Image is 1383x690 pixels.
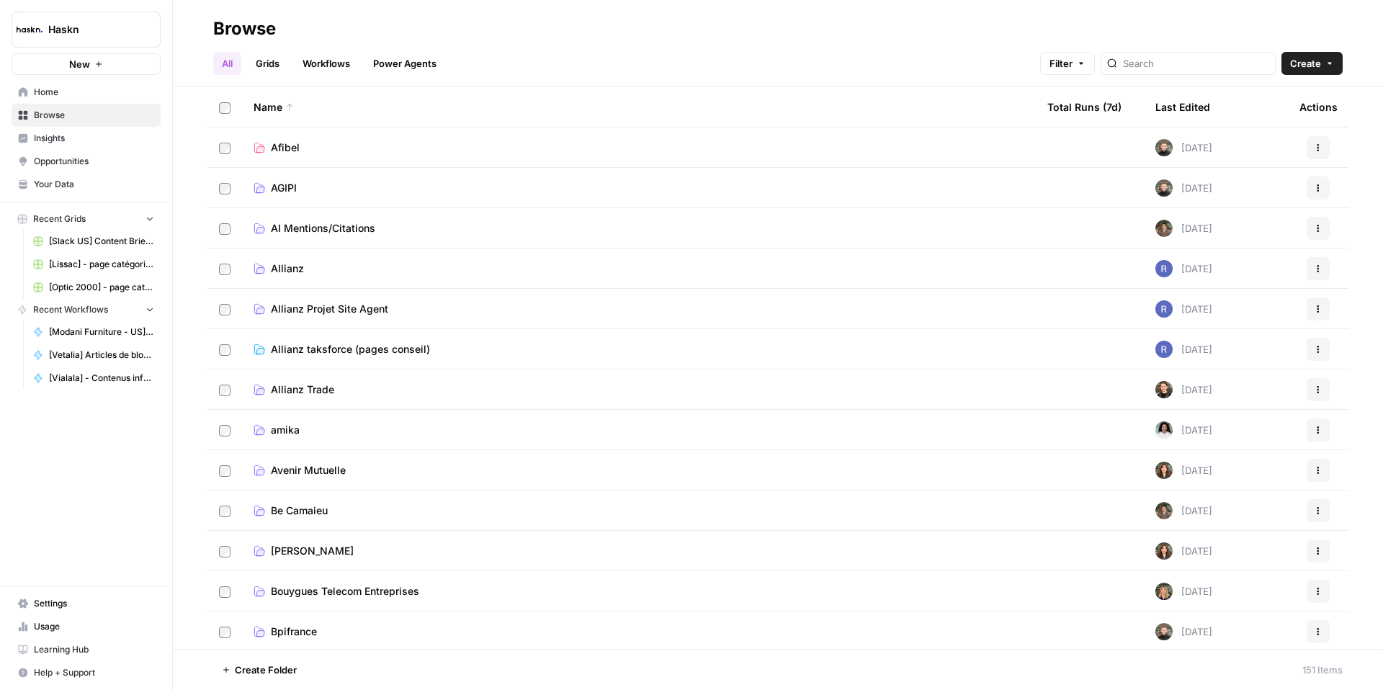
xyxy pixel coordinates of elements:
button: Filter [1040,52,1095,75]
span: Filter [1049,56,1073,71]
a: Allianz [254,261,1024,276]
span: Home [34,86,154,99]
button: Help + Support [12,661,161,684]
span: Learning Hub [34,643,154,656]
div: [DATE] [1155,139,1212,156]
span: Recent Grids [33,212,86,225]
a: [Modani Furniture - US] Pages catégories [27,321,161,344]
span: Settings [34,597,154,610]
a: Workflows [294,52,359,75]
a: Your Data [12,173,161,196]
div: [DATE] [1155,260,1212,277]
span: Haskn [48,22,135,37]
span: Usage [34,620,154,633]
img: u6bh93quptsxrgw026dpd851kwjs [1155,260,1173,277]
span: Insights [34,132,154,145]
a: [Vetalia] Articles de blog - 1000 mots [27,344,161,367]
span: [Optic 2000] - page catégorie + article de blog [49,281,154,294]
a: Power Agents [364,52,445,75]
a: Grids [247,52,288,75]
div: [DATE] [1155,583,1212,600]
div: [DATE] [1155,381,1212,398]
button: New [12,53,161,75]
img: udf09rtbz9abwr5l4z19vkttxmie [1155,179,1173,197]
a: Bouygues Telecom Entreprises [254,584,1024,599]
span: AI Mentions/Citations [271,221,375,236]
img: wbc4lf7e8no3nva14b2bd9f41fnh [1155,462,1173,479]
img: k6b9bei115zh44f0zvvpndh04mle [1155,421,1173,439]
span: [Modani Furniture - US] Pages catégories [49,326,154,339]
a: Settings [12,592,161,615]
span: [Vetalia] Articles de blog - 1000 mots [49,349,154,362]
span: [PERSON_NAME] [271,544,354,558]
span: Allianz Trade [271,382,334,397]
div: [DATE] [1155,421,1212,439]
span: Create [1290,56,1321,71]
span: Be Camaieu [271,503,328,518]
img: udf09rtbz9abwr5l4z19vkttxmie [1155,623,1173,640]
div: Actions [1299,87,1338,127]
a: AI Mentions/Citations [254,221,1024,236]
span: [Lissac] - page catégorie - 300 à 800 mots [49,258,154,271]
a: [Slack US] Content Brief & Content Generation - Creation [27,230,161,253]
span: Browse [34,109,154,122]
a: AGIPI [254,181,1024,195]
span: New [69,57,90,71]
a: amika [254,423,1024,437]
a: [Vialala] - Contenus informationnels avec FAQ [27,367,161,390]
a: Bpifrance [254,624,1024,639]
div: [DATE] [1155,220,1212,237]
a: Allianz Projet Site Agent [254,302,1024,316]
a: Be Camaieu [254,503,1024,518]
img: Haskn Logo [17,17,42,42]
div: [DATE] [1155,502,1212,519]
img: u6bh93quptsxrgw026dpd851kwjs [1155,341,1173,358]
button: Create [1281,52,1343,75]
span: Bouygues Telecom Entreprises [271,584,419,599]
div: Browse [213,17,276,40]
span: Afibel [271,140,300,155]
a: [PERSON_NAME] [254,544,1024,558]
input: Search [1123,56,1269,71]
button: Create Folder [213,658,305,681]
span: Help + Support [34,666,154,679]
a: Allianz Trade [254,382,1024,397]
img: wbc4lf7e8no3nva14b2bd9f41fnh [1155,542,1173,560]
button: Recent Workflows [12,299,161,321]
div: [DATE] [1155,179,1212,197]
a: Browse [12,104,161,127]
span: Opportunities [34,155,154,168]
span: [Vialala] - Contenus informationnels avec FAQ [49,372,154,385]
span: Allianz [271,261,304,276]
a: Avenir Mutuelle [254,463,1024,478]
span: Bpifrance [271,624,317,639]
img: uhgcgt6zpiex4psiaqgkk0ok3li6 [1155,381,1173,398]
div: Last Edited [1155,87,1210,127]
button: Workspace: Haskn [12,12,161,48]
span: Your Data [34,178,154,191]
a: All [213,52,241,75]
button: Recent Grids [12,208,161,230]
img: u6bh93quptsxrgw026dpd851kwjs [1155,300,1173,318]
div: 151 Items [1302,663,1343,677]
span: AGIPI [271,181,297,195]
a: [Optic 2000] - page catégorie + article de blog [27,276,161,299]
div: [DATE] [1155,300,1212,318]
span: Allianz taksforce (pages conseil) [271,342,430,357]
div: Total Runs (7d) [1047,87,1122,127]
a: Learning Hub [12,638,161,661]
a: Usage [12,615,161,638]
div: Name [254,87,1024,127]
span: Create Folder [235,663,297,677]
div: [DATE] [1155,623,1212,640]
span: Avenir Mutuelle [271,463,346,478]
a: Afibel [254,140,1024,155]
img: udf09rtbz9abwr5l4z19vkttxmie [1155,139,1173,156]
div: [DATE] [1155,542,1212,560]
span: Allianz Projet Site Agent [271,302,388,316]
a: Insights [12,127,161,150]
img: qb0ypgzym8ajfvq1ke5e2cdn2jvt [1155,502,1173,519]
div: [DATE] [1155,462,1212,479]
a: [Lissac] - page catégorie - 300 à 800 mots [27,253,161,276]
div: [DATE] [1155,341,1212,358]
